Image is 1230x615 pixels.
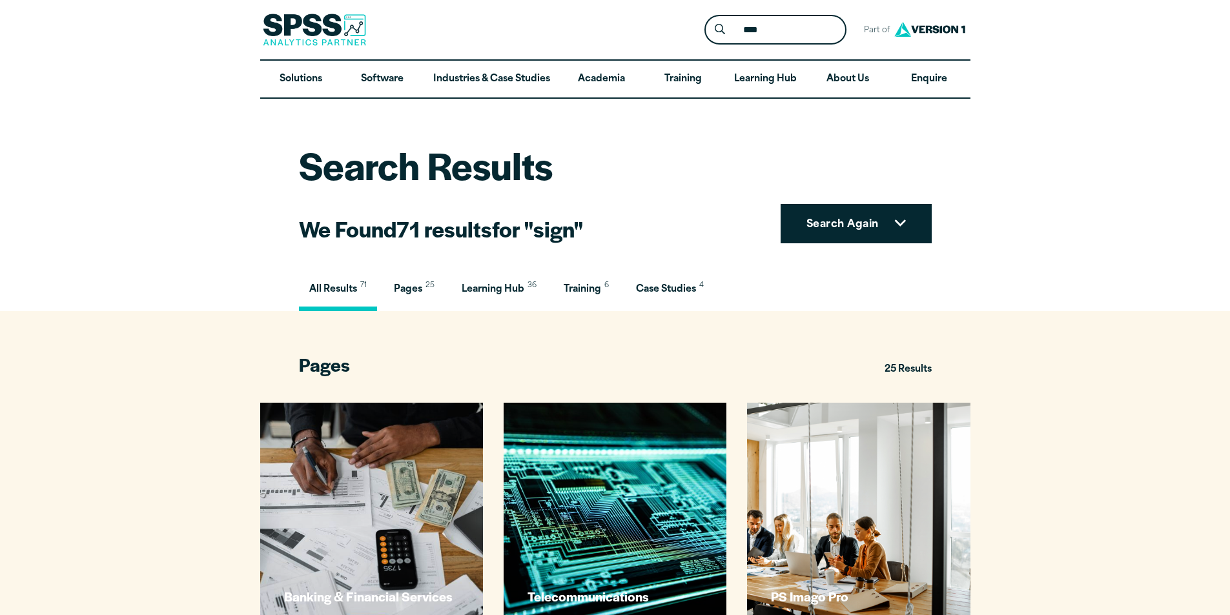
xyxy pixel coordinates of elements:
[462,285,524,294] span: Learning Hub
[342,61,423,98] a: Software
[888,61,970,98] a: Enquire
[423,61,560,98] a: Industries & Case Studies
[807,61,888,98] a: About Us
[528,588,706,605] h3: Telecommunications
[715,24,725,35] svg: Search magnifying glass icon
[885,358,932,382] span: 25 Results
[309,285,357,294] span: All Results
[260,61,970,98] nav: Desktop version of site main menu
[636,285,696,294] span: Case Studies
[394,285,422,294] span: Pages
[724,61,807,98] a: Learning Hub
[771,588,949,605] h3: PS Imago Pro
[263,14,366,46] img: SPSS Analytics Partner
[708,18,732,42] button: Search magnifying glass icon
[396,213,492,244] strong: 71 results
[299,352,350,377] span: Pages
[704,15,846,45] form: Site Header Search Form
[299,140,583,190] h1: Search Results
[560,61,642,98] a: Academia
[642,61,723,98] a: Training
[564,285,601,294] span: Training
[781,204,932,244] button: Search Again
[284,588,462,605] h3: Banking & Financial Services
[857,21,891,40] span: Part of
[299,214,583,243] h2: We Found for "sign"
[260,61,342,98] a: Solutions
[891,17,969,41] img: Version1 Logo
